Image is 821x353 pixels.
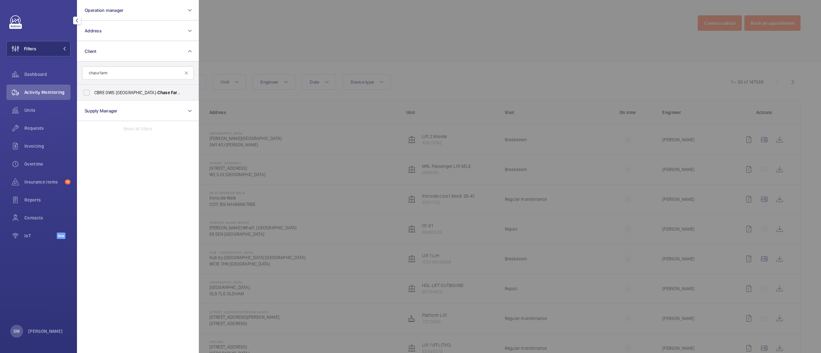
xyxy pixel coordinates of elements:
[24,215,71,221] span: Contacts
[24,107,71,113] span: Units
[24,45,36,52] span: Filters
[6,41,71,56] button: Filters
[24,89,71,95] span: Activity Monitoring
[24,197,71,203] span: Reports
[24,179,62,185] span: Insurance items
[24,161,71,167] span: Overtime
[24,143,71,149] span: Invoicing
[24,233,57,239] span: IoT
[65,179,71,185] span: 11
[57,233,65,239] span: Beta
[13,328,20,334] p: SW
[24,71,71,78] span: Dashboard
[28,328,63,334] p: [PERSON_NAME]
[24,125,71,131] span: Requests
